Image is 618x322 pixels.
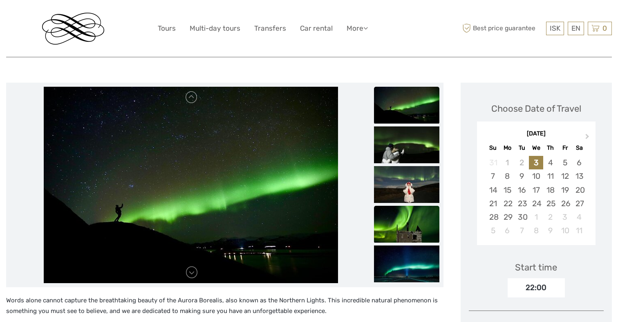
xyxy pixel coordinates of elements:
span: Best price guarantee [461,22,544,35]
img: 0040ebbe407e4651a2e85cb28f70d7b5_main_slider.jpg [44,87,338,283]
div: Choose Tuesday, September 30th, 2025 [515,210,529,224]
span: ISK [550,24,560,32]
div: month 2025-09 [479,156,593,237]
div: Choose Saturday, October 11th, 2025 [572,224,587,237]
div: Choose Friday, September 26th, 2025 [558,197,572,210]
div: Choose Tuesday, September 16th, 2025 [515,183,529,197]
div: Choose Monday, September 8th, 2025 [500,169,515,183]
div: Choose Sunday, September 28th, 2025 [486,210,500,224]
div: Choose Tuesday, September 9th, 2025 [515,169,529,183]
div: Not available Monday, September 1st, 2025 [500,156,515,169]
div: Choose Thursday, September 4th, 2025 [543,156,558,169]
div: [DATE] [477,130,596,138]
div: Choose Date of Travel [491,102,581,115]
div: Choose Monday, October 6th, 2025 [500,224,515,237]
div: We [529,142,543,153]
div: Choose Tuesday, October 7th, 2025 [515,224,529,237]
div: Choose Wednesday, September 10th, 2025 [529,169,543,183]
div: Choose Thursday, September 25th, 2025 [543,197,558,210]
a: Multi-day tours [190,23,240,34]
img: f09435189cc74ea997d4b5449dbb431f_slider_thumbnail.jpg [374,126,439,163]
div: Choose Friday, September 5th, 2025 [558,156,572,169]
div: Choose Monday, September 29th, 2025 [500,210,515,224]
div: Choose Sunday, September 21st, 2025 [486,197,500,210]
div: Th [543,142,558,153]
div: Choose Sunday, September 14th, 2025 [486,183,500,197]
div: Choose Wednesday, September 17th, 2025 [529,183,543,197]
div: Choose Saturday, September 20th, 2025 [572,183,587,197]
div: Tu [515,142,529,153]
a: Tours [158,23,176,34]
div: Choose Friday, September 19th, 2025 [558,183,572,197]
div: Choose Saturday, September 6th, 2025 [572,156,587,169]
a: Transfers [254,23,286,34]
div: Choose Wednesday, October 1st, 2025 [529,210,543,224]
div: Choose Sunday, September 7th, 2025 [486,169,500,183]
div: Choose Saturday, October 4th, 2025 [572,210,587,224]
div: Choose Friday, October 3rd, 2025 [558,210,572,224]
img: 0040ebbe407e4651a2e85cb28f70d7b5_slider_thumbnail.jpg [374,87,439,124]
a: Car rental [300,23,333,34]
div: Choose Tuesday, September 23rd, 2025 [515,197,529,210]
p: Words alone cannot capture the breathtaking beauty of the Aurora Borealis, also known as the Nort... [6,295,443,316]
div: Not available Tuesday, September 2nd, 2025 [515,156,529,169]
div: Choose Thursday, September 11th, 2025 [543,169,558,183]
div: Choose Wednesday, October 8th, 2025 [529,224,543,237]
button: Next Month [582,132,595,145]
div: Choose Friday, October 10th, 2025 [558,224,572,237]
img: 526ec71d5edc47d28292c8a074dd1beb_slider_thumbnail.jpg [374,166,439,203]
div: Choose Saturday, September 27th, 2025 [572,197,587,210]
div: Choose Sunday, October 5th, 2025 [486,224,500,237]
div: Choose Wednesday, September 24th, 2025 [529,197,543,210]
div: Choose Thursday, October 2nd, 2025 [543,210,558,224]
div: Choose Monday, September 22nd, 2025 [500,197,515,210]
div: Fr [558,142,572,153]
p: We're away right now. Please check back later! [11,14,92,21]
div: Start time [515,261,557,274]
img: Reykjavik Residence [42,13,104,45]
div: Choose Monday, September 15th, 2025 [500,183,515,197]
button: Open LiveChat chat widget [94,13,104,23]
a: More [347,23,368,34]
img: bb7a6dbc640d46aabaa5423fca910887_slider_thumbnail.jpg [374,245,439,282]
div: Sa [572,142,587,153]
div: EN [568,22,584,35]
div: Choose Thursday, October 9th, 2025 [543,224,558,237]
div: 22:00 [508,278,565,297]
div: Choose Thursday, September 18th, 2025 [543,183,558,197]
div: Choose Saturday, September 13th, 2025 [572,169,587,183]
img: 46147ee86efc4724a1ec950ea5999eab_slider_thumbnail.jpg [374,206,439,243]
div: Choose Friday, September 12th, 2025 [558,169,572,183]
div: Choose Wednesday, September 3rd, 2025 [529,156,543,169]
div: Not available Sunday, August 31st, 2025 [486,156,500,169]
div: Mo [500,142,515,153]
div: Su [486,142,500,153]
span: 0 [601,24,608,32]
